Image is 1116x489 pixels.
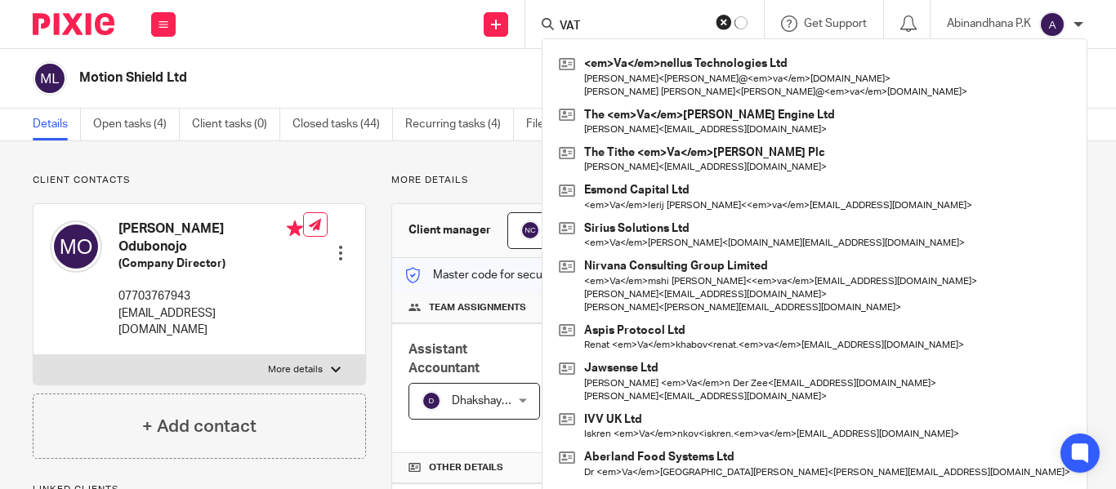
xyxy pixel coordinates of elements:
a: Details [33,109,81,140]
p: [EMAIL_ADDRESS][DOMAIN_NAME] [118,305,303,339]
span: Team assignments [429,301,526,314]
a: Files [526,109,563,140]
input: Search [558,20,705,34]
p: Client contacts [33,174,366,187]
span: Other details [429,461,503,474]
img: svg%3E [422,391,441,411]
h4: [PERSON_NAME] Odubonojo [118,220,303,256]
a: Client tasks (0) [192,109,280,140]
svg: Results are loading [734,16,748,29]
i: Primary [287,220,303,237]
img: svg%3E [520,220,540,240]
h4: + Add contact [142,414,257,439]
img: svg%3E [33,61,67,96]
a: Recurring tasks (4) [405,109,514,140]
span: Get Support [804,18,867,29]
p: Master code for secure communications and files [404,267,686,283]
h3: Client manager [408,222,491,238]
button: Clear [716,14,732,30]
h2: Motion Shield Ltd [79,69,705,87]
img: svg%3E [1039,11,1065,38]
p: 07703767943 [118,288,303,305]
span: Dhakshaya M [452,395,520,407]
a: Closed tasks (44) [292,109,393,140]
p: More details [268,363,323,376]
h5: (Company Director) [118,256,303,272]
img: svg%3E [50,220,102,273]
img: Pixie [33,13,114,35]
p: Abinandhana P.K [947,16,1031,32]
p: More details [391,174,1083,187]
span: Assistant Accountant [408,343,480,375]
a: Open tasks (4) [93,109,180,140]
